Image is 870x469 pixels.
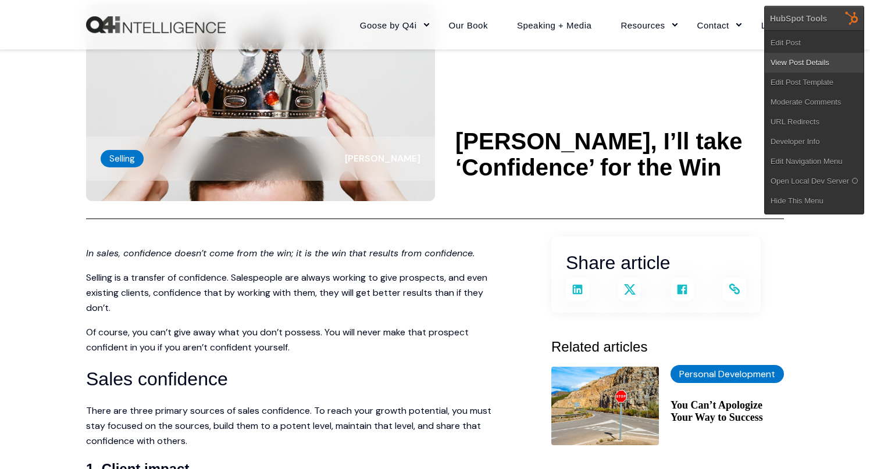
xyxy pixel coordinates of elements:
[455,128,784,181] h1: [PERSON_NAME], I’ll take ‘Confidence’ for the Win
[86,325,505,355] p: Of course, you can’t give away what you don’t possess. You will never make that prospect confiden...
[765,191,864,211] a: Hide This Menu
[86,5,435,201] img: Man putting a crown on top of his head
[765,132,864,152] a: Developer Info
[551,336,784,358] h3: Related articles
[765,33,864,53] a: Edit Post
[765,152,864,171] a: Edit Navigation Menu
[345,152,420,164] span: [PERSON_NAME]
[765,112,864,132] a: URL Redirects
[86,364,505,394] h3: Sales confidence
[765,73,864,92] a: Edit Post Template
[671,365,784,383] label: Personal Development
[86,403,505,449] p: There are three primary sources of sales confidence. To reach your growth potential, you must sta...
[764,6,864,214] div: HubSpot Tools Edit PostView Post DetailsEdit Post TemplateModerate CommentsURL RedirectsDeveloper...
[551,367,659,445] img: Stop sign by a road
[86,16,226,34] img: Q4intelligence, LLC logo
[765,53,864,73] a: View Post Details
[86,247,475,259] em: In sales, confidence doesn’t come from the win; it is the win that results from confidence.
[765,92,864,112] a: Moderate Comments
[86,16,226,34] a: Back to Home
[566,248,746,278] h3: Share article
[840,6,864,30] img: HubSpot Tools Menu Toggle
[671,399,784,424] a: You Can’t Apologize Your Way to Success
[101,150,144,167] label: Selling
[770,13,828,24] div: HubSpot Tools
[765,171,864,191] a: Open Local Dev Server
[86,270,505,316] p: Selling is a transfer of confidence. Salespeople are always working to give prospects, and even e...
